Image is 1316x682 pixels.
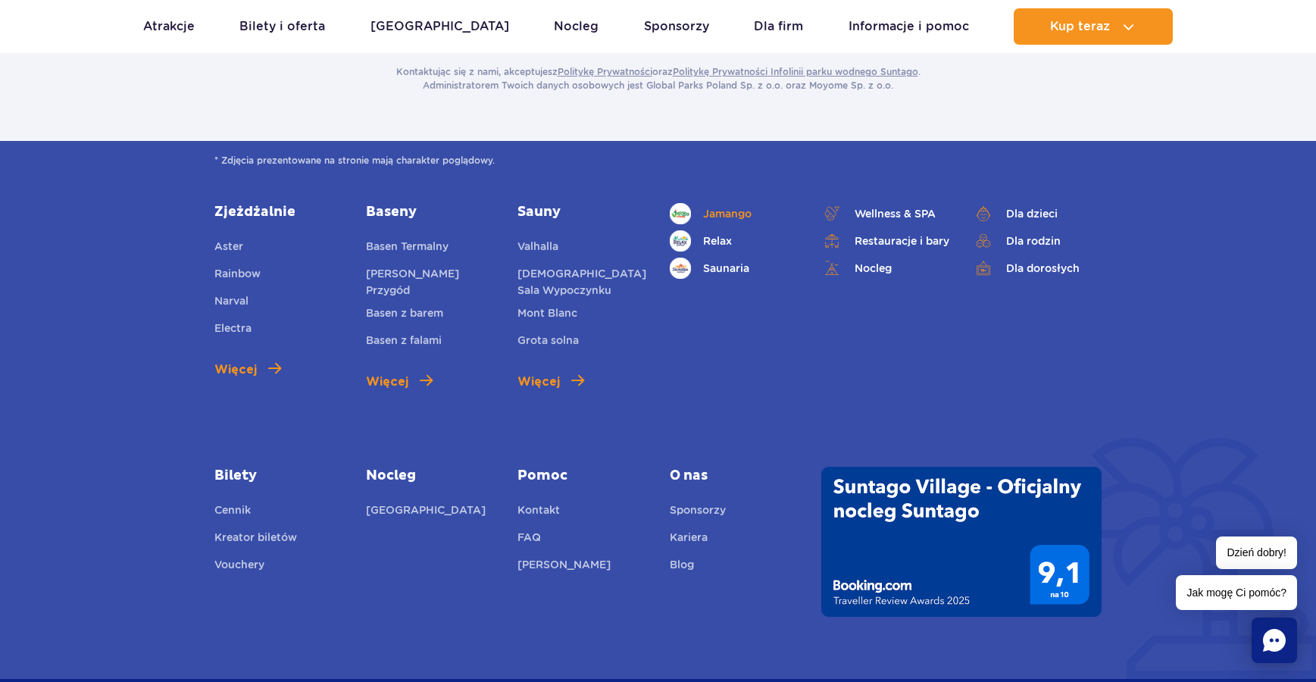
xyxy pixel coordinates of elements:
[517,307,577,319] span: Mont Blanc
[673,66,918,77] a: Politykę Prywatności Infolinii parku wodnego Suntago
[1176,575,1297,610] span: Jak mogę Ci pomóc?
[214,556,264,577] a: Vouchery
[1252,618,1297,663] div: Chat
[214,295,249,307] span: Narval
[670,467,799,485] span: O nas
[670,258,799,279] a: Saunaria
[517,373,584,391] a: Więcej
[366,265,495,299] a: [PERSON_NAME] Przygód
[366,373,433,391] a: Więcej
[366,332,442,353] a: Basen z falami
[214,320,252,341] a: Electra
[214,153,1102,168] span: * Zdjęcia prezentowane na stronie mają charakter poglądowy.
[558,66,652,77] a: Politykę Prywatności
[366,502,486,523] a: [GEOGRAPHIC_DATA]
[821,258,950,279] a: Nocleg
[554,8,599,45] a: Nocleg
[214,529,297,550] a: Kreator biletów
[214,240,243,252] span: Aster
[214,502,251,523] a: Cennik
[670,203,799,224] a: Jamango
[517,332,579,353] a: Grota solna
[1050,20,1110,33] span: Kup teraz
[973,258,1102,279] a: Dla dorosłych
[821,230,950,252] a: Restauracje i bary
[670,556,694,577] a: Blog
[973,203,1102,224] a: Dla dzieci
[239,8,325,45] a: Bilety i oferta
[214,361,281,379] a: Więcej
[1014,8,1173,45] button: Kup teraz
[214,361,257,379] span: Więcej
[370,8,509,45] a: [GEOGRAPHIC_DATA]
[973,230,1102,252] a: Dla rodzin
[214,267,261,280] span: Rainbow
[214,203,343,221] a: Zjeżdżalnie
[517,240,558,252] span: Valhalla
[670,502,726,523] a: Sponsorzy
[517,203,646,221] a: Sauny
[670,529,708,550] a: Kariera
[703,205,752,222] span: Jamango
[517,238,558,259] a: Valhalla
[754,8,803,45] a: Dla firm
[366,467,495,485] a: Nocleg
[214,265,261,286] a: Rainbow
[517,265,646,299] a: [DEMOGRAPHIC_DATA] Sala Wypoczynku
[143,8,195,45] a: Atrakcje
[1216,537,1297,569] span: Dzień dobry!
[821,203,950,224] a: Wellness & SPA
[214,293,249,314] a: Narval
[366,373,408,391] span: Więcej
[517,529,541,550] a: FAQ
[517,305,577,326] a: Mont Blanc
[366,203,495,221] a: Baseny
[214,467,343,485] a: Bilety
[517,467,646,485] a: Pomoc
[670,230,799,252] a: Relax
[849,8,969,45] a: Informacje i pomoc
[517,556,611,577] a: [PERSON_NAME]
[366,238,449,259] a: Basen Termalny
[517,373,560,391] span: Więcej
[644,8,709,45] a: Sponsorzy
[214,238,243,259] a: Aster
[366,305,443,326] a: Basen z barem
[396,65,921,92] p: Kontaktując się z nami, akceptujesz oraz . Administratorem Twoich danych osobowych jest Global Pa...
[855,205,936,222] span: Wellness & SPA
[821,467,1102,617] img: Traveller Review Awards 2025' od Booking.com dla Suntago Village - wynik 9.1/10
[517,502,560,523] a: Kontakt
